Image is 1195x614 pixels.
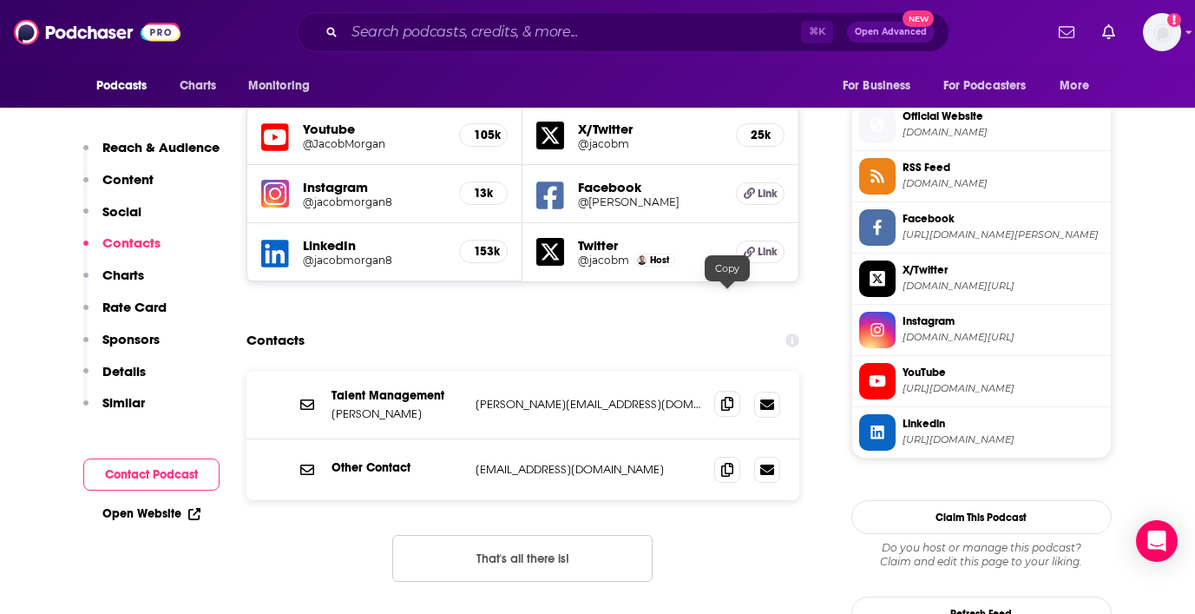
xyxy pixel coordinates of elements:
[83,299,167,331] button: Rate Card
[303,121,446,137] h5: Youtube
[903,228,1104,241] span: https://www.facebook.com/Jacob Morgan
[903,382,1104,395] span: https://www.youtube.com/@JacobMorgan
[1095,17,1122,47] a: Show notifications dropdown
[246,324,305,357] h2: Contacts
[14,16,181,49] img: Podchaser - Follow, Share and Rate Podcasts
[168,69,227,102] a: Charts
[83,267,144,299] button: Charts
[578,137,722,150] a: @jacobm
[96,74,148,98] span: Podcasts
[1060,74,1089,98] span: More
[903,365,1104,380] span: YouTube
[248,74,310,98] span: Monitoring
[859,209,1104,246] a: Facebook[URL][DOMAIN_NAME][PERSON_NAME]
[943,74,1027,98] span: For Podcasters
[859,107,1104,143] a: Official Website[DOMAIN_NAME]
[859,312,1104,348] a: Instagram[DOMAIN_NAME][URL]
[83,331,160,363] button: Sponsors
[851,541,1112,569] div: Claim and edit this page to your liking.
[650,254,669,266] span: Host
[903,177,1104,190] span: feeds.libsyn.com
[297,12,949,52] div: Search podcasts, credits, & more...
[476,462,701,477] p: [EMAIL_ADDRESS][DOMAIN_NAME]
[903,314,1104,329] span: Instagram
[476,397,701,412] p: [PERSON_NAME][EMAIL_ADDRESS][DOMAIN_NAME]
[903,433,1104,446] span: https://www.linkedin.com/in/jacobmorgan8
[903,331,1104,344] span: instagram.com/jacobmorgan8
[831,69,933,102] button: open menu
[855,28,927,36] span: Open Advanced
[102,394,145,411] p: Similar
[578,254,629,267] a: @jacobm
[84,69,170,102] button: open menu
[303,179,446,195] h5: Instagram
[102,299,167,315] p: Rate Card
[332,388,462,403] p: Talent Management
[261,180,289,208] img: iconImage
[303,137,446,150] a: @JacobMorgan
[736,182,785,205] a: Link
[83,171,154,203] button: Content
[578,237,722,254] h5: Twitter
[903,109,1104,124] span: Official Website
[801,21,833,43] span: ⌘ K
[1143,13,1181,51] span: Logged in as addi44
[83,394,145,426] button: Similar
[303,195,446,208] a: @jacobmorgan8
[1143,13,1181,51] img: User Profile
[903,262,1104,278] span: X/Twitter
[903,10,934,27] span: New
[758,245,778,259] span: Link
[474,186,493,201] h5: 13k
[83,459,220,491] button: Contact Podcast
[102,171,154,188] p: Content
[903,211,1104,227] span: Facebook
[1136,520,1178,562] div: Open Intercom Messenger
[303,254,446,267] h5: @jacobmorgan8
[102,203,141,220] p: Social
[903,416,1104,432] span: Linkedin
[903,160,1104,175] span: RSS Feed
[736,241,785,263] a: Link
[903,126,1104,139] span: thefutureorganization.com
[332,460,462,475] p: Other Contact
[345,18,801,46] input: Search podcasts, credits, & more...
[578,195,722,208] a: @[PERSON_NAME]
[758,187,778,201] span: Link
[102,139,220,155] p: Reach & Audience
[474,128,493,142] h5: 105k
[236,69,332,102] button: open menu
[932,69,1052,102] button: open menu
[102,234,161,251] p: Contacts
[843,74,911,98] span: For Business
[859,158,1104,195] a: RSS Feed[DOMAIN_NAME]
[83,234,161,267] button: Contacts
[578,179,722,195] h5: Facebook
[332,406,462,421] p: [PERSON_NAME]
[1143,13,1181,51] button: Show profile menu
[102,363,146,380] p: Details
[637,255,647,265] img: Jacob Morgan
[751,128,770,142] h5: 25k
[83,363,146,395] button: Details
[705,255,750,281] div: Copy
[847,22,935,43] button: Open AdvancedNew
[303,237,446,254] h5: LinkedIn
[1052,17,1081,47] a: Show notifications dropdown
[578,121,722,137] h5: X/Twitter
[903,280,1104,293] span: twitter.com/jacobm
[180,74,217,98] span: Charts
[83,139,220,171] button: Reach & Audience
[859,363,1104,399] a: YouTube[URL][DOMAIN_NAME]
[392,535,653,582] button: Nothing here.
[851,541,1112,555] span: Do you host or manage this podcast?
[102,267,144,283] p: Charts
[102,506,200,521] a: Open Website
